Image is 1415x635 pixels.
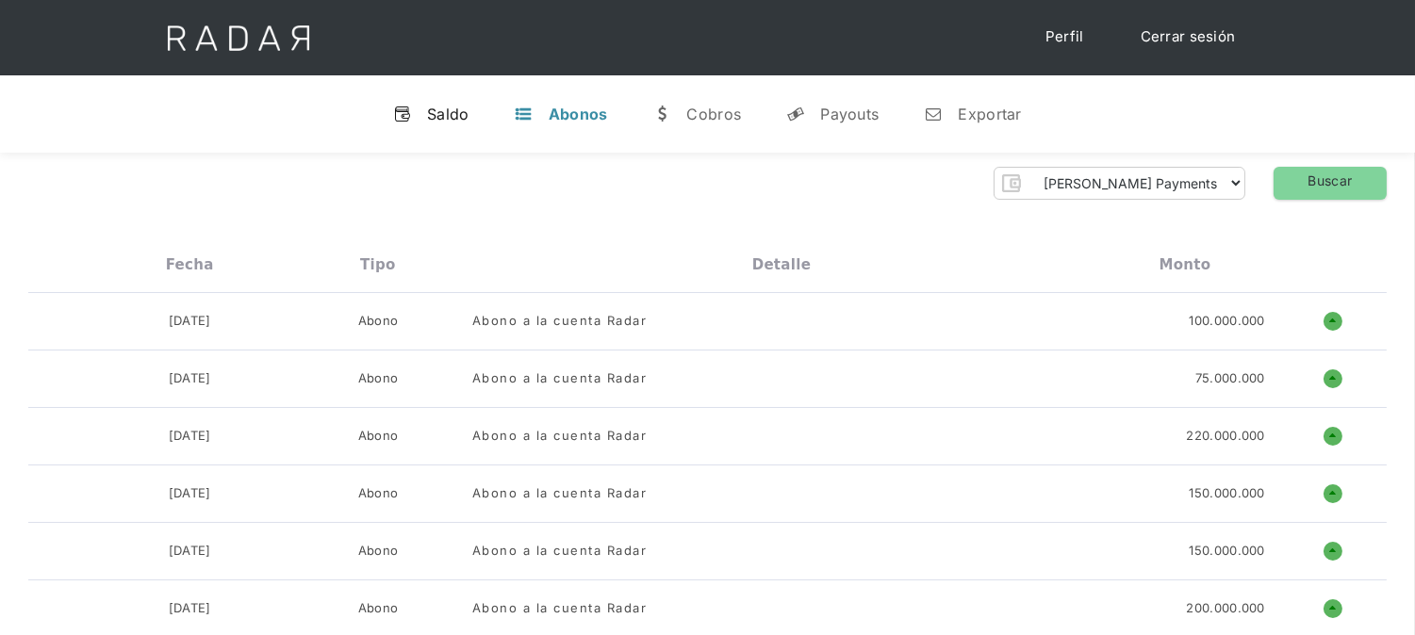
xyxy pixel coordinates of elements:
div: 220.000.000 [1187,427,1265,446]
h1: o [1324,599,1342,618]
a: Perfil [1027,19,1103,56]
div: Abono a la cuenta Radar [472,427,648,446]
div: Abono a la cuenta Radar [472,599,648,618]
a: Cerrar sesión [1122,19,1255,56]
h1: o [1324,484,1342,503]
div: w [652,105,671,123]
div: t [515,105,534,123]
div: 200.000.000 [1187,599,1265,618]
div: 150.000.000 [1190,542,1265,561]
div: [DATE] [169,427,211,446]
div: Abonos [549,105,608,123]
div: 75.000.000 [1195,369,1265,388]
div: v [393,105,412,123]
div: [DATE] [169,599,211,618]
h1: o [1324,312,1342,331]
div: Abono [358,599,399,618]
div: Monto [1160,256,1211,273]
div: 150.000.000 [1190,484,1265,503]
div: Abono [358,484,399,503]
div: [DATE] [169,312,211,331]
div: Cobros [686,105,741,123]
div: Abono [358,427,399,446]
div: Abono [358,542,399,561]
div: [DATE] [169,484,211,503]
div: Tipo [360,256,396,273]
div: Payouts [820,105,879,123]
div: Abono [358,369,399,388]
div: [DATE] [169,542,211,561]
a: Buscar [1274,167,1387,200]
div: Abono [358,312,399,331]
div: Fecha [166,256,214,273]
form: Form [994,167,1245,200]
h1: o [1324,369,1342,388]
h1: o [1324,542,1342,561]
div: Saldo [427,105,469,123]
div: Detalle [752,256,811,273]
div: Abono a la cuenta Radar [472,369,648,388]
div: Abono a la cuenta Radar [472,312,648,331]
div: [DATE] [169,369,211,388]
div: Abono a la cuenta Radar [472,542,648,561]
div: Abono a la cuenta Radar [472,484,648,503]
div: 100.000.000 [1190,312,1265,331]
div: n [924,105,943,123]
div: Exportar [958,105,1021,123]
h1: o [1324,427,1342,446]
div: y [786,105,805,123]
